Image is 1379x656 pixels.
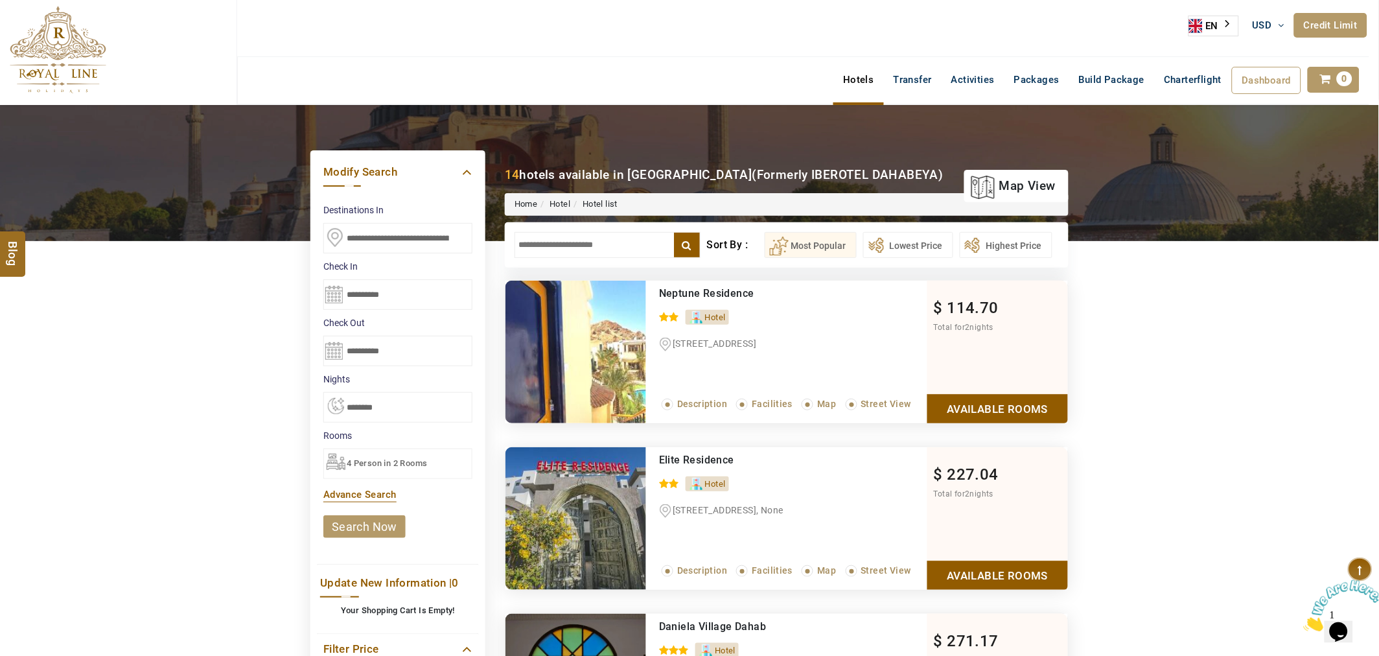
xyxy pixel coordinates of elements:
[673,505,783,515] span: [STREET_ADDRESS], None
[833,67,883,93] a: Hotels
[705,312,726,322] span: Hotel
[659,454,734,466] a: Elite Residence
[817,399,836,409] span: Map
[505,281,646,423] img: b8278cee1e158a15c49bd63ee74d91688821e0fb.jpeg
[1242,75,1292,86] span: Dashboard
[966,323,970,332] span: 2
[947,632,999,650] span: 271.17
[320,574,476,592] a: Update New Information |0
[550,199,570,209] a: Hotel
[947,299,999,317] span: 114.70
[673,338,756,349] span: [STREET_ADDRESS]
[659,620,766,633] a: Daniela Village Dahab
[1154,67,1231,93] a: Charterflight
[960,232,1052,258] button: Highest Price
[323,204,472,217] label: Destinations In
[5,5,10,16] span: 1
[971,172,1056,200] a: map view
[752,399,793,409] span: Facilities
[863,232,953,258] button: Lowest Price
[884,67,942,93] a: Transfer
[1164,74,1222,86] span: Charterflight
[1189,16,1238,36] a: EN
[323,260,472,273] label: Check In
[765,232,857,258] button: Most Popular
[934,489,993,498] span: Total for nights
[677,399,727,409] span: Description
[947,465,999,484] span: 227.04
[927,561,1068,590] a: Show Rooms
[323,373,472,386] label: nights
[323,163,472,181] a: Modify Search
[707,232,765,258] div: Sort By :
[1004,67,1069,93] a: Packages
[323,515,406,538] a: search now
[861,565,911,576] span: Street View
[570,198,618,211] li: Hotel list
[452,576,459,589] span: 0
[1294,13,1367,38] a: Credit Limit
[966,489,970,498] span: 2
[323,489,397,500] a: Advance Search
[934,632,943,650] span: $
[934,299,943,317] span: $
[659,287,754,299] a: Neptune Residence
[934,323,993,332] span: Total for nights
[341,605,455,615] b: Your Shopping Cart Is Empty!
[1337,71,1352,86] span: 0
[1299,575,1379,637] iframe: chat widget
[659,287,874,300] div: Neptune Residence
[1188,16,1239,36] aside: Language selected: English
[927,394,1068,423] a: Show Rooms
[1069,67,1154,93] a: Build Package
[659,620,874,633] div: Daniela Village Dahab
[323,429,472,442] label: Rooms
[323,316,472,329] label: Check Out
[934,465,943,484] span: $
[505,447,646,590] img: c13cf583af8622e6360897b097dc37264d65c845.jpeg
[5,5,86,56] img: Chat attention grabber
[10,6,106,93] img: The Royal Line Holidays
[5,241,21,252] span: Blog
[817,565,836,576] span: Map
[515,199,538,209] a: Home
[1308,67,1360,93] a: 0
[505,167,520,182] b: 14
[705,479,726,489] span: Hotel
[1188,16,1239,36] div: Language
[861,399,911,409] span: Street View
[347,458,428,468] span: 4 Person in 2 Rooms
[752,565,793,576] span: Facilities
[942,67,1004,93] a: Activities
[1253,19,1272,31] span: USD
[659,454,874,467] div: Elite Residence
[505,166,944,183] div: hotels available in [GEOGRAPHIC_DATA](Formerly IBEROTEL DAHABEYA)
[715,646,736,655] span: Hotel
[677,565,727,576] span: Description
